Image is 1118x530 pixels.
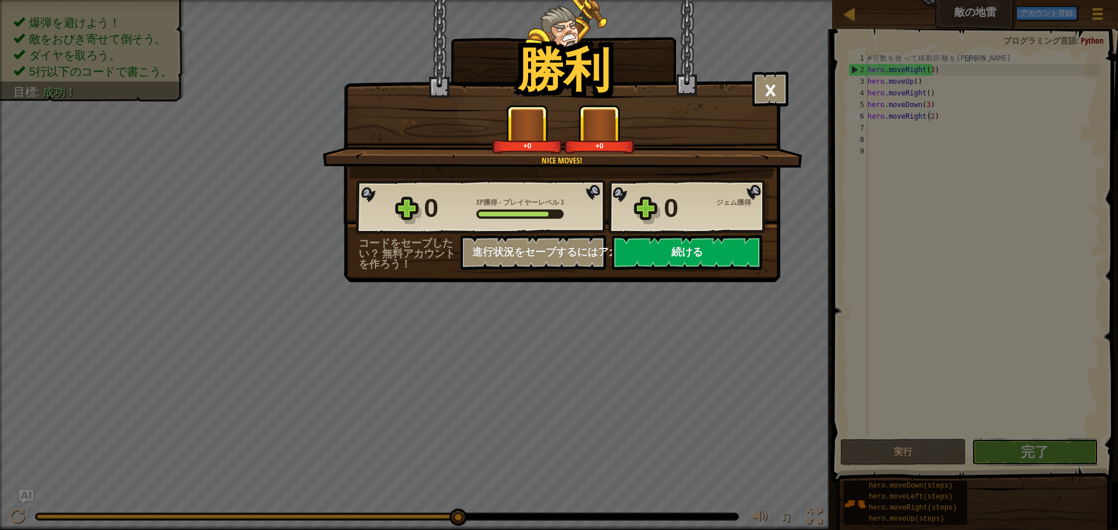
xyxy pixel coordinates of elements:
[378,155,745,166] div: Nice moves!
[476,197,564,208] div: -
[716,197,769,208] div: ジェム獲得
[664,190,709,227] div: 0
[518,43,610,94] h1: 勝利
[567,141,632,150] div: +0
[501,197,561,207] span: プレイヤーレベル
[359,238,461,269] div: コードをセーブしたい？ 無料アカウントを作ろう！
[476,197,499,207] span: XP獲得
[561,197,564,207] span: 3
[752,72,788,106] button: ×
[424,190,469,227] div: 0
[612,235,762,270] button: 続ける
[494,141,560,150] div: +0
[461,235,606,270] button: 進行状況をセーブするにはアカウント登録をしてください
